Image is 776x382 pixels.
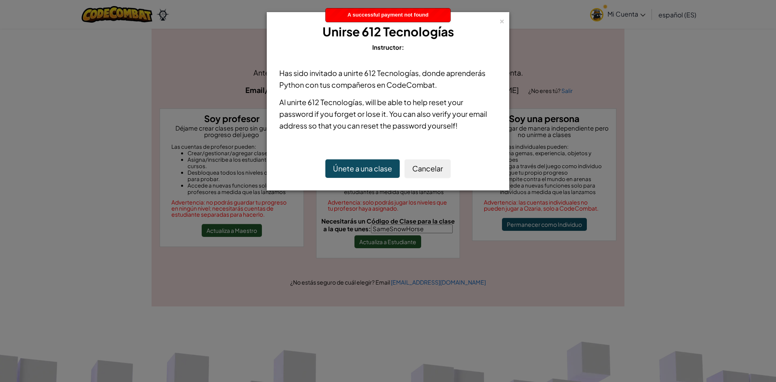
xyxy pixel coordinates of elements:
[279,97,487,130] span: will be able to help reset your password if you forget or lose it. You can also verify your email...
[405,159,451,178] button: Cancelar
[364,68,419,78] span: 612 Tecnologías
[308,97,362,107] span: 612 Tecnologías
[325,159,400,178] button: Únete a una clase
[499,16,505,24] div: ×
[419,68,485,78] span: , donde aprenderás
[348,12,428,18] span: A successful payment not found
[372,43,404,51] span: Instructor:
[362,97,365,107] span: ,
[362,24,454,39] span: 612 Tecnologías
[279,80,304,89] span: Python
[279,68,364,78] span: Has sido invitado a unirte
[323,24,360,39] span: Unirse
[304,80,437,89] span: con tus compañeros en CodeCombat.
[279,97,308,107] span: Al unirte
